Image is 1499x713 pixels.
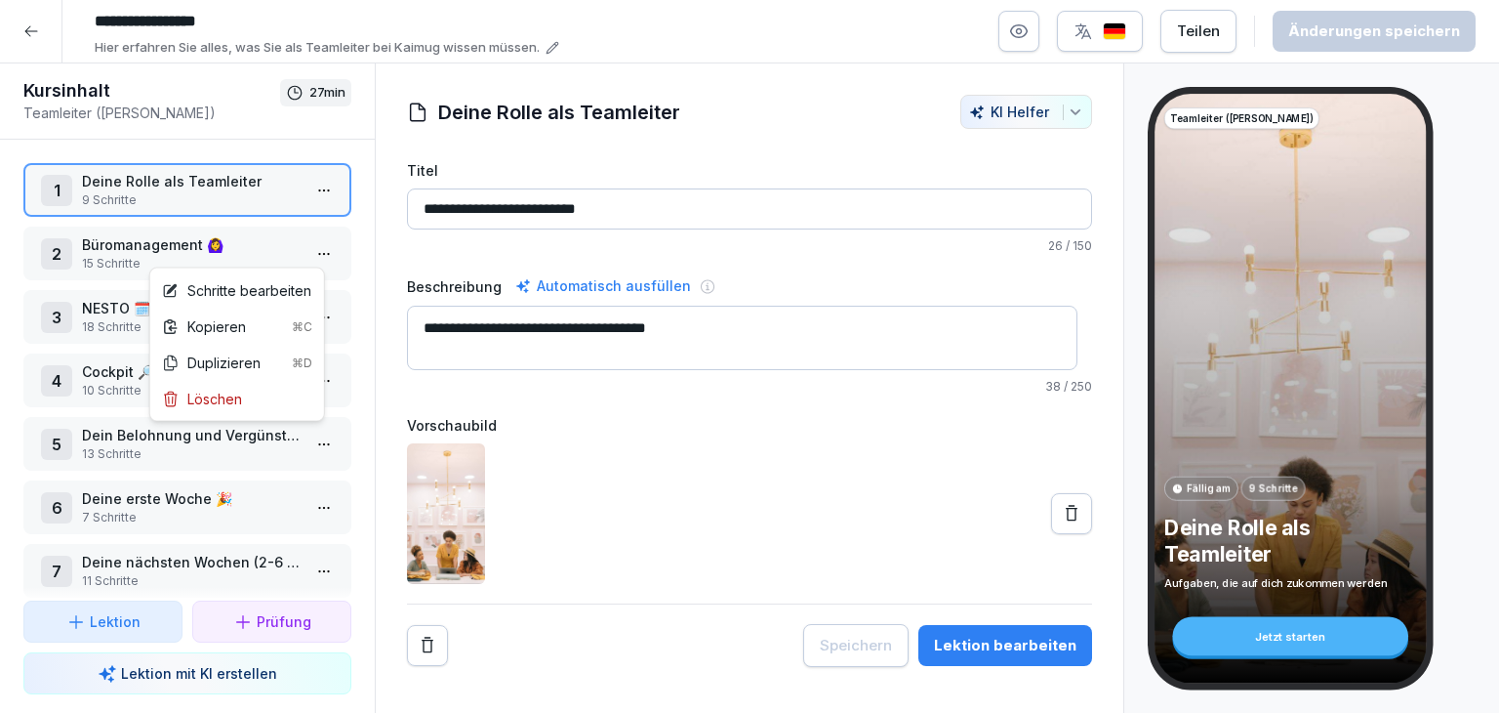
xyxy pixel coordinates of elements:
[162,316,312,337] div: Kopieren
[292,317,312,335] div: ⌘C
[1103,22,1126,41] img: de.svg
[820,635,892,656] div: Speichern
[1288,21,1460,42] div: Änderungen speichern
[292,354,312,371] div: ⌘D
[162,280,311,301] div: Schritte bearbeiten
[162,353,312,373] div: Duplizieren
[969,104,1083,120] div: KI Helfer
[162,389,242,409] div: Löschen
[1177,21,1220,42] div: Teilen
[934,635,1076,656] div: Lektion bearbeiten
